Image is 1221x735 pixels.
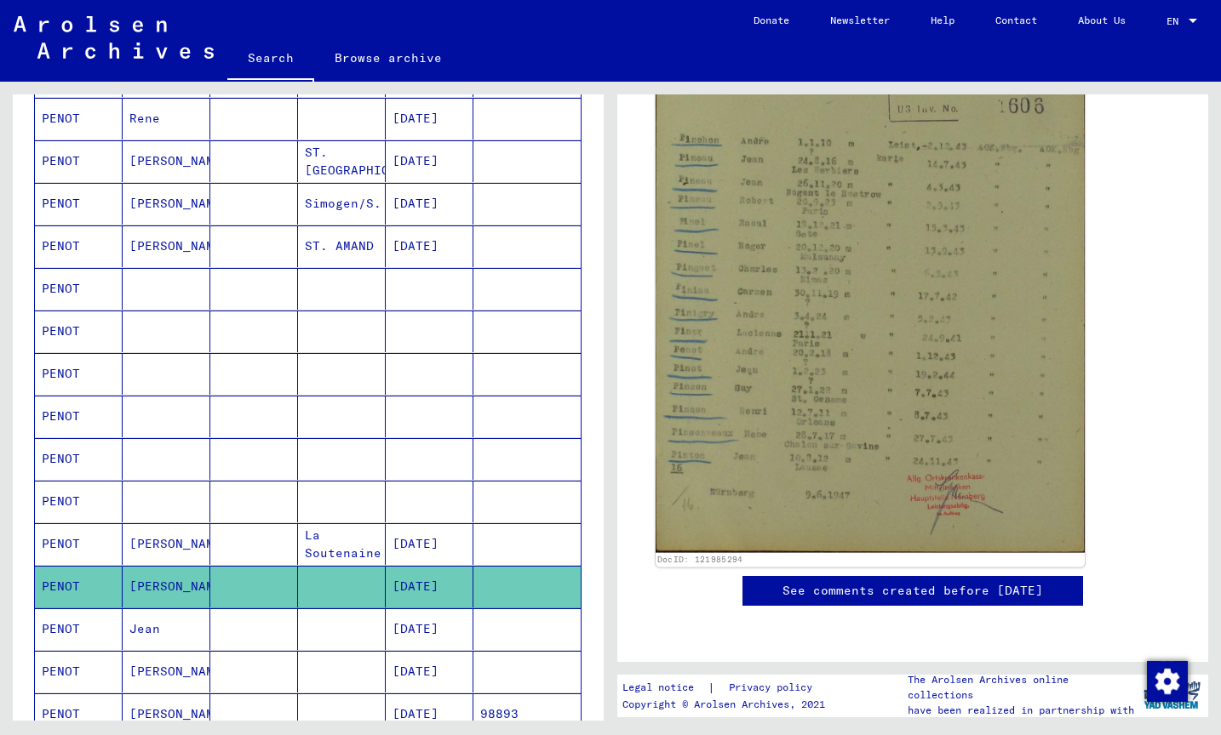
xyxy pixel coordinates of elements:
mat-cell: PENOT [35,396,123,437]
mat-cell: Rene [123,98,210,140]
div: | [622,679,833,697]
mat-cell: PENOT [35,693,123,735]
a: Browse archive [314,37,462,78]
mat-cell: [PERSON_NAME] [123,566,210,607]
img: Arolsen_neg.svg [14,16,214,59]
mat-cell: PENOT [35,225,123,267]
a: DocID: 121985294 [657,555,743,565]
mat-cell: PENOT [35,523,123,565]
mat-cell: [PERSON_NAME] [123,225,210,267]
mat-cell: [PERSON_NAME] [123,523,210,565]
mat-cell: ST. [GEOGRAPHIC_DATA] [298,140,386,182]
mat-cell: [DATE] [386,693,473,735]
mat-cell: PENOT [35,98,123,140]
mat-cell: [DATE] [386,523,473,565]
span: EN [1167,15,1185,27]
mat-cell: PENOT [35,268,123,310]
mat-cell: PENOT [35,566,123,607]
mat-cell: PENOT [35,651,123,692]
mat-cell: [PERSON_NAME] [123,140,210,182]
a: Privacy policy [715,679,833,697]
img: Change consent [1147,661,1188,702]
mat-cell: [DATE] [386,98,473,140]
mat-cell: [PERSON_NAME] [123,693,210,735]
div: Change consent [1146,660,1187,701]
mat-cell: [DATE] [386,608,473,650]
mat-cell: ST. AMAND [298,225,386,267]
mat-cell: [DATE] [386,566,473,607]
mat-cell: PENOT [35,140,123,182]
mat-cell: PENOT [35,438,123,480]
mat-cell: PENOT [35,608,123,650]
p: Copyright © Arolsen Archives, 2021 [622,697,833,712]
mat-cell: [PERSON_NAME] [123,651,210,692]
mat-cell: PENOT [35,481,123,522]
mat-cell: [DATE] [386,651,473,692]
mat-cell: [DATE] [386,140,473,182]
p: The Arolsen Archives online collections [908,672,1135,703]
mat-cell: [PERSON_NAME] [123,183,210,225]
mat-cell: PENOT [35,311,123,352]
mat-cell: La Soutenaine [298,523,386,565]
a: Search [227,37,314,82]
a: See comments created before [DATE] [782,582,1043,600]
img: yv_logo.png [1140,674,1204,716]
mat-cell: Jean [123,608,210,650]
mat-cell: [DATE] [386,225,473,267]
mat-cell: Simogen/S. [298,183,386,225]
mat-cell: [DATE] [386,183,473,225]
p: have been realized in partnership with [908,703,1135,718]
mat-cell: 98893 [473,693,581,735]
a: Legal notice [622,679,708,697]
mat-cell: PENOT [35,183,123,225]
mat-cell: PENOT [35,353,123,395]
